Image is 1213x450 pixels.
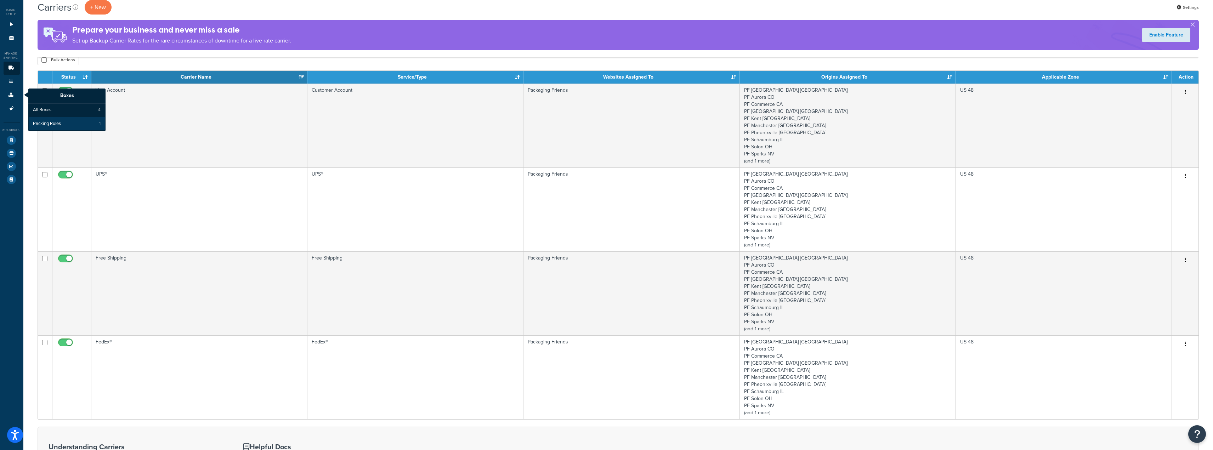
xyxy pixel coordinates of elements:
li: Help Docs [4,173,20,186]
th: Applicable Zone: activate to sort column ascending [956,71,1172,84]
td: US 48 [956,335,1172,419]
li: Origins [4,32,20,45]
td: PF [GEOGRAPHIC_DATA] [GEOGRAPHIC_DATA] PF Aurora CO PF Commerce CA PF [GEOGRAPHIC_DATA] [GEOGRAPH... [740,167,956,251]
td: PF [GEOGRAPHIC_DATA] [GEOGRAPHIC_DATA] PF Aurora CO PF Commerce CA PF [GEOGRAPHIC_DATA] [GEOGRAPH... [740,251,956,335]
li: All Boxes [28,103,106,117]
li: Websites [4,18,20,31]
td: Packaging Friends [523,251,739,335]
li: Test Your Rates [4,134,20,147]
h1: Carriers [38,0,72,14]
td: Packaging Friends [523,335,739,419]
li: Advanced Features [4,102,20,115]
td: Free Shipping [91,251,307,335]
th: Action [1172,71,1198,84]
li: Shipping Rules [4,75,20,88]
li: Marketplace [4,147,20,160]
td: UPS® [91,167,307,251]
a: Packing Rules 1 [28,117,106,131]
td: US 48 [956,167,1172,251]
td: PF [GEOGRAPHIC_DATA] [GEOGRAPHIC_DATA] PF Aurora CO PF Commerce CA PF [GEOGRAPHIC_DATA] [GEOGRAPH... [740,84,956,167]
span: 4 [98,107,101,113]
button: Bulk Actions [38,55,79,65]
th: Origins Assigned To: activate to sort column ascending [740,71,956,84]
p: Set up Backup Carrier Rates for the rare circumstances of downtime for a live rate carrier. [72,36,291,46]
th: Service/Type: activate to sort column ascending [307,71,523,84]
li: Carriers [4,62,20,75]
li: Packing Rules [28,117,106,131]
td: US 48 [956,84,1172,167]
th: Websites Assigned To: activate to sort column ascending [523,71,739,84]
td: FedEx® [91,335,307,419]
td: US 48 [956,251,1172,335]
p: Boxes [28,89,106,103]
a: Settings [1177,2,1199,12]
span: All Boxes [33,107,51,113]
th: Status: activate to sort column ascending [52,71,91,84]
td: Packaging Friends [523,84,739,167]
td: PF [GEOGRAPHIC_DATA] [GEOGRAPHIC_DATA] PF Aurora CO PF Commerce CA PF [GEOGRAPHIC_DATA] [GEOGRAPH... [740,335,956,419]
td: Customer Account [307,84,523,167]
a: All Boxes 4 [28,103,106,117]
li: Boxes [4,89,20,102]
td: Packaging Friends [523,167,739,251]
a: Enable Feature [1142,28,1190,42]
li: Analytics [4,160,20,173]
td: Free Shipping [307,251,523,335]
td: Your Account [91,84,307,167]
span: 1 [99,121,101,127]
span: Packing Rules [33,121,61,127]
button: Open Resource Center [1188,425,1206,443]
td: FedEx® [307,335,523,419]
td: UPS® [307,167,523,251]
img: ad-rules-rateshop-fe6ec290ccb7230408bd80ed9643f0289d75e0ffd9eb532fc0e269fcd187b520.png [38,20,72,50]
h4: Prepare your business and never miss a sale [72,24,291,36]
th: Carrier Name: activate to sort column ascending [91,71,307,84]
